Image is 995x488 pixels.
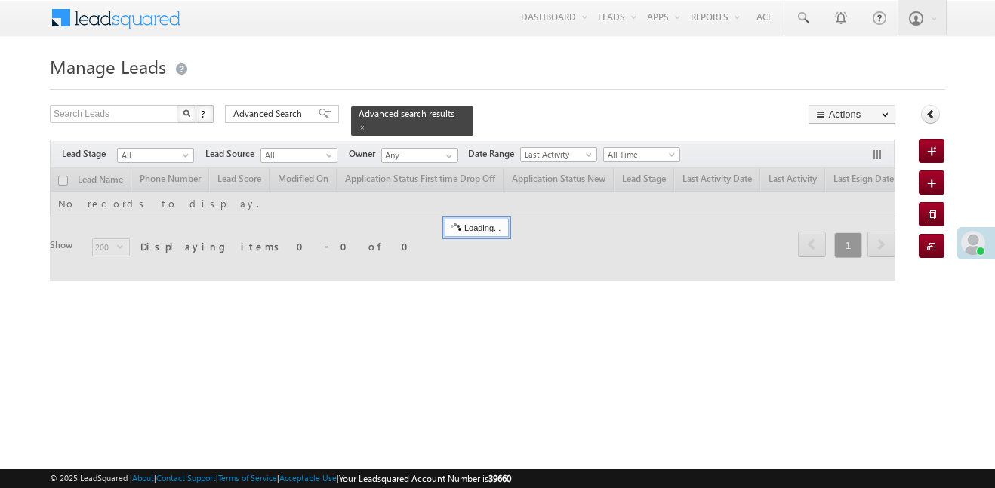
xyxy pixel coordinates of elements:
[381,148,458,163] input: Type to Search
[156,473,216,483] a: Contact Support
[201,107,208,120] span: ?
[117,148,194,163] a: All
[260,148,337,163] a: All
[50,54,166,78] span: Manage Leads
[62,147,117,161] span: Lead Stage
[339,473,511,484] span: Your Leadsquared Account Number is
[349,147,381,161] span: Owner
[118,149,189,162] span: All
[50,471,511,486] span: © 2025 LeadSquared | | | | |
[809,105,895,124] button: Actions
[196,105,214,123] button: ?
[604,148,676,161] span: All Time
[183,109,190,117] img: Search
[261,149,333,162] span: All
[132,473,154,483] a: About
[468,147,520,161] span: Date Range
[488,473,511,484] span: 39660
[445,219,509,237] div: Loading...
[218,473,277,483] a: Terms of Service
[233,107,307,121] span: Advanced Search
[279,473,337,483] a: Acceptable Use
[438,149,457,164] a: Show All Items
[205,147,260,161] span: Lead Source
[520,147,597,162] a: Last Activity
[603,147,680,162] a: All Time
[359,108,454,119] span: Advanced search results
[521,148,593,161] span: Last Activity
